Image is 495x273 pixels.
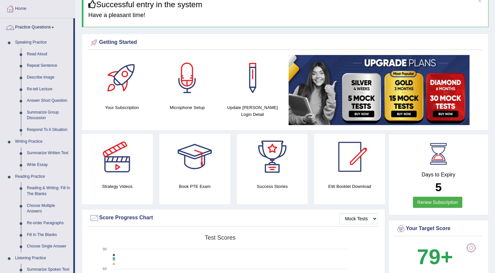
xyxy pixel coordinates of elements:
h4: Update [PERSON_NAME] Login Detail [223,104,282,118]
a: Respond To A Situation [24,124,73,136]
h3: Successful entry in the system [88,0,483,9]
a: Speaking Practice [12,37,73,48]
a: Repeat Sentence [24,60,73,72]
div: Getting Started [89,38,481,47]
h4: Microphone Setup [158,104,217,111]
a: Reading & Writing: Fill In The Blanks [24,182,73,200]
a: Describe Image [24,72,73,83]
h4: Success Stories [237,183,308,190]
a: Fill In The Blanks [24,229,73,241]
a: Read Aloud [24,48,73,60]
b: 79+ [417,245,453,269]
text: 60 [103,267,107,271]
a: Writing Practice [12,136,73,148]
h4: EW Booklet Download [314,183,385,190]
h4: Days to Expiry [396,172,481,178]
a: Practice Questions [0,18,73,35]
h4: Book PTE Exam [159,183,230,190]
a: Answer Short Question [24,95,73,107]
div: Score Progress Chart [89,213,378,223]
h4: Have a pleasant time! [88,12,483,19]
a: Re-order Paragraphs [24,217,73,229]
tspan: Test scores [205,234,236,241]
text: 90 [103,247,107,251]
a: Listening Practice [12,252,73,264]
b: 5 [435,181,441,193]
h4: Your Subscription [93,104,151,111]
a: Summarize Written Text [24,147,73,159]
img: small5.jpg [289,55,469,125]
a: Re-tell Lecture [24,83,73,95]
a: Summarize Group Discussion [24,107,73,124]
a: Choose Single Answer [24,241,73,252]
a: Choose Multiple Answers [24,200,73,217]
div: Your Target Score [396,224,481,234]
a: Write Essay [24,159,73,171]
h4: Strategy Videos [82,183,153,190]
a: Reading Practice [12,171,73,183]
a: Renew Subscription [413,197,462,208]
